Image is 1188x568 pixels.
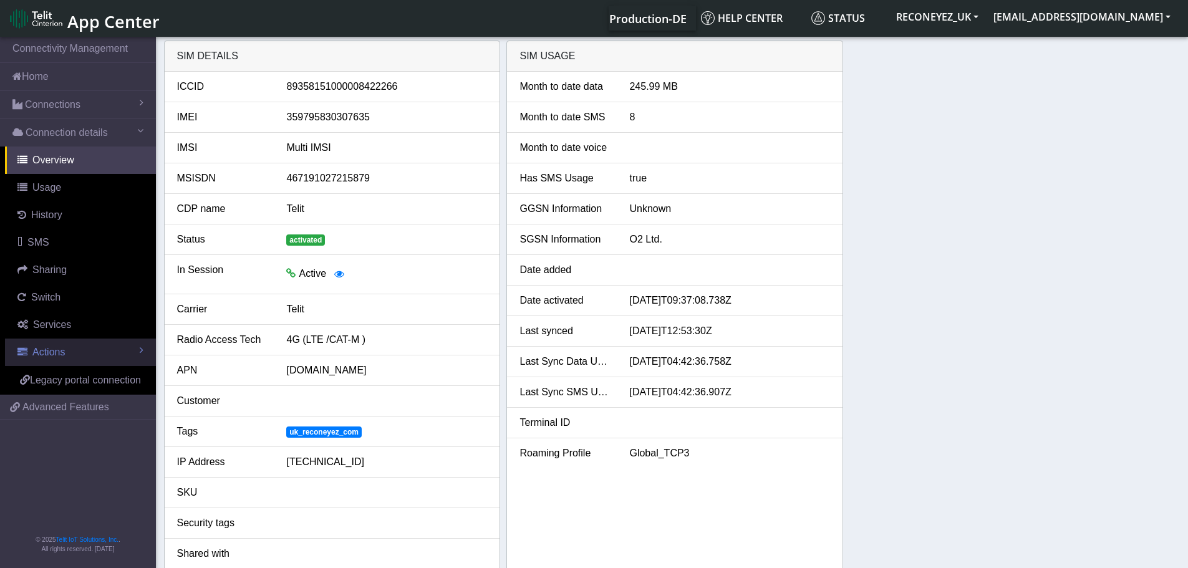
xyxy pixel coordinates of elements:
div: GGSN Information [510,201,620,216]
span: uk_reconeyez_com [286,426,361,438]
div: IMSI [168,140,278,155]
div: SIM details [165,41,500,72]
span: Switch [31,292,60,302]
div: Month to date data [510,79,620,94]
div: Date added [510,262,620,277]
span: SMS [27,237,49,248]
div: Telit [277,302,496,317]
div: Date activated [510,293,620,308]
div: Roaming Profile [510,446,620,461]
span: Usage [32,182,61,193]
a: Help center [696,6,806,31]
div: O2 Ltd. [620,232,839,247]
img: logo-telit-cinterion-gw-new.png [10,9,62,29]
span: App Center [67,10,160,33]
div: [TECHNICAL_ID] [277,455,496,469]
div: Last Sync Data Usage [510,354,620,369]
div: 4G (LTE /CAT-M ) [277,332,496,347]
div: Carrier [168,302,278,317]
div: Customer [168,393,278,408]
span: Legacy portal connection [30,375,141,385]
div: Unknown [620,201,839,216]
div: Status [168,232,278,247]
span: Connection details [26,125,108,140]
div: Tags [168,424,278,439]
button: [EMAIL_ADDRESS][DOMAIN_NAME] [986,6,1178,28]
div: SGSN Information [510,232,620,247]
div: IMEI [168,110,278,125]
img: status.svg [811,11,825,25]
a: Sharing [5,256,156,284]
span: History [31,209,62,220]
a: Status [806,6,889,31]
div: Global_TCP3 [620,446,839,461]
span: Production-DE [609,11,687,26]
div: Last Sync SMS Usage [510,385,620,400]
div: [DATE]T09:37:08.738Z [620,293,839,308]
img: knowledge.svg [701,11,715,25]
span: Services [33,319,71,330]
a: SMS [5,229,156,256]
span: Actions [32,347,65,357]
div: Month to date voice [510,140,620,155]
a: Telit IoT Solutions, Inc. [56,536,118,543]
div: SIM Usage [507,41,843,72]
div: Month to date SMS [510,110,620,125]
div: Terminal ID [510,415,620,430]
div: [DOMAIN_NAME] [277,363,496,378]
div: [DATE]T12:53:30Z [620,324,839,339]
div: Last synced [510,324,620,339]
a: History [5,201,156,229]
a: Your current platform instance [609,6,686,31]
div: In Session [168,262,278,286]
span: Status [811,11,865,25]
div: 467191027215879 [277,171,496,186]
div: SKU [168,485,278,500]
div: true [620,171,839,186]
a: Overview [5,147,156,174]
div: [DATE]T04:42:36.907Z [620,385,839,400]
a: Services [5,311,156,339]
span: Overview [32,155,74,165]
button: View session details [326,262,352,286]
button: RECONEYEZ_UK [889,6,986,28]
span: activated [286,234,325,246]
span: Connections [25,97,80,112]
span: Help center [701,11,783,25]
div: IP Address [168,455,278,469]
div: APN [168,363,278,378]
span: Sharing [32,264,67,275]
div: Radio Access Tech [168,332,278,347]
div: CDP name [168,201,278,216]
div: [DATE]T04:42:36.758Z [620,354,839,369]
div: MSISDN [168,171,278,186]
div: 89358151000008422266 [277,79,496,94]
a: Usage [5,174,156,201]
div: 8 [620,110,839,125]
a: App Center [10,5,158,32]
div: Multi IMSI [277,140,496,155]
div: 359795830307635 [277,110,496,125]
span: Active [299,268,326,279]
div: ICCID [168,79,278,94]
span: Advanced Features [22,400,109,415]
a: Switch [5,284,156,311]
div: Shared with [168,546,278,561]
div: 245.99 MB [620,79,839,94]
div: Security tags [168,516,278,531]
div: Has SMS Usage [510,171,620,186]
a: Actions [5,339,156,366]
div: Telit [277,201,496,216]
